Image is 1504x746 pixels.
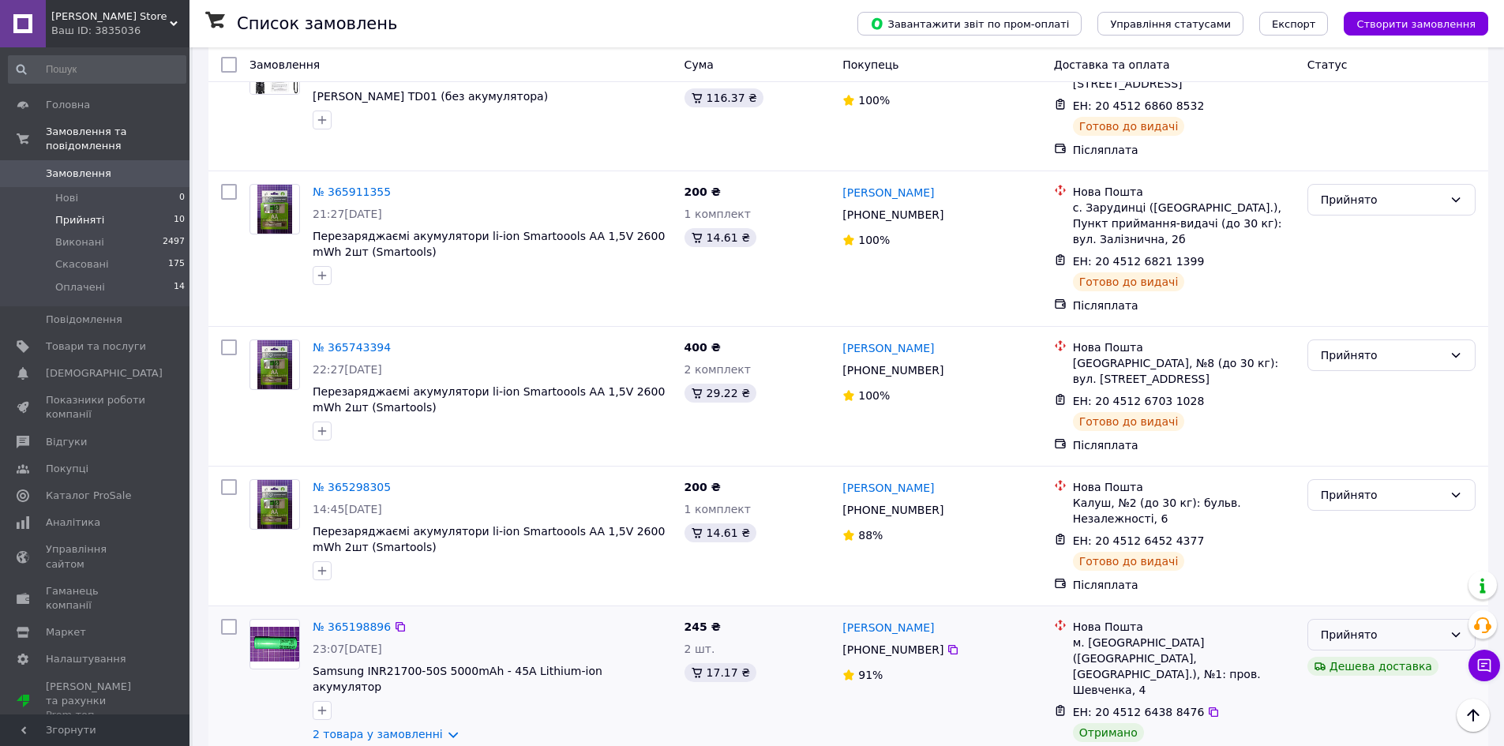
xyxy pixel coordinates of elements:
span: 400 ₴ [684,341,721,354]
div: Післяплата [1073,437,1295,453]
span: Замовлення [46,167,111,181]
div: с. Зарудинці ([GEOGRAPHIC_DATA].), Пункт приймання-видачі (до 30 кг): вул. Залізнична, 2б [1073,200,1295,247]
span: Відгуки [46,435,87,449]
div: Калуш, №2 (до 30 кг): бульв. Незалежності, 6 [1073,495,1295,527]
span: Покупці [46,462,88,476]
span: Повідомлення [46,313,122,327]
span: ЕН: 20 4512 6703 1028 [1073,395,1205,407]
a: Створити замовлення [1328,17,1488,29]
span: 245 ₴ [684,620,721,633]
a: [PERSON_NAME] [842,340,934,356]
div: Отримано [1073,723,1144,742]
span: 200 ₴ [684,186,721,198]
span: Головна [46,98,90,112]
button: Експорт [1259,12,1329,36]
span: 100% [858,389,890,402]
a: [PERSON_NAME] [842,185,934,201]
div: м. [GEOGRAPHIC_DATA] ([GEOGRAPHIC_DATA], [GEOGRAPHIC_DATA].), №1: пров. Шевченка, 4 [1073,635,1295,698]
div: Готово до видачі [1073,117,1185,136]
span: Виконані [55,235,104,249]
span: 91% [858,669,883,681]
button: Наверх [1457,699,1490,732]
span: 200 ₴ [684,481,721,493]
span: 2497 [163,235,185,249]
div: [PHONE_NUMBER] [839,499,947,521]
span: Нові [55,191,78,205]
img: Фото товару [257,480,292,529]
div: [PHONE_NUMBER] [839,359,947,381]
div: Готово до видачі [1073,272,1185,291]
a: № 365198896 [313,620,391,633]
span: 0 [179,191,185,205]
span: 2 комплект [684,363,751,376]
div: Нова Пошта [1073,184,1295,200]
span: 100% [858,234,890,246]
span: Показники роботи компанії [46,393,146,422]
span: 100% [858,94,890,107]
span: Налаштування [46,652,126,666]
div: Prom топ [46,708,146,722]
span: ЕН: 20 4512 6821 1399 [1073,255,1205,268]
span: Гаманець компанії [46,584,146,613]
img: Фото товару [250,627,299,662]
a: Фото товару [249,339,300,390]
span: 22:27[DATE] [313,363,382,376]
span: Замовлення та повідомлення [46,125,189,153]
a: № 365911355 [313,186,391,198]
a: № 365298305 [313,481,391,493]
div: Ваш ID: 3835036 [51,24,189,38]
div: 17.17 ₴ [684,663,756,682]
div: Нова Пошта [1073,479,1295,495]
div: Готово до видачі [1073,412,1185,431]
span: Оплачені [55,280,105,294]
a: Фото товару [249,619,300,669]
span: 10 [174,213,185,227]
div: [PHONE_NUMBER] [839,204,947,226]
div: 29.22 ₴ [684,384,756,403]
a: Samsung INR21700-50S 5000mAh - 45A Lithium-ion акумулятор [313,665,602,693]
span: 14 [174,280,185,294]
span: Каталог ProSale [46,489,131,503]
button: Чат з покупцем [1468,650,1500,681]
span: Доставка та оплата [1054,58,1170,71]
input: Пошук [8,55,186,84]
span: [PERSON_NAME] TD01 (без акумулятора) [313,90,548,103]
a: Перезаряджаємі акумулятори li-ion Smartoools AA 1,5V 2600 mWh 2шт (Smartools) [313,525,665,553]
div: Прийнято [1321,191,1443,208]
span: Експорт [1272,18,1316,30]
a: № 365743394 [313,341,391,354]
span: [PERSON_NAME] та рахунки [46,680,146,723]
span: 2 шт. [684,643,715,655]
div: Дешева доставка [1307,657,1438,676]
img: Фото товару [257,340,292,389]
span: Lee Store [51,9,170,24]
div: Нова Пошта [1073,339,1295,355]
div: [GEOGRAPHIC_DATA], №8 (до 30 кг): вул. [STREET_ADDRESS] [1073,355,1295,387]
span: 14:45[DATE] [313,503,382,515]
span: Аналітика [46,515,100,530]
span: Товари та послуги [46,339,146,354]
button: Завантажити звіт по пром-оплаті [857,12,1082,36]
a: [PERSON_NAME] [842,480,934,496]
span: 1 комплект [684,208,751,220]
span: Прийняті [55,213,104,227]
span: 88% [858,529,883,542]
div: 14.61 ₴ [684,523,756,542]
span: Статус [1307,58,1348,71]
span: Створити замовлення [1356,18,1476,30]
div: 14.61 ₴ [684,228,756,247]
div: Прийнято [1321,347,1443,364]
a: Перезаряджаємі акумулятори li-ion Smartoools AA 1,5V 2600 mWh 2шт (Smartools) [313,385,665,414]
div: Післяплата [1073,142,1295,158]
button: Управління статусами [1097,12,1243,36]
span: Скасовані [55,257,109,272]
span: Покупець [842,58,898,71]
img: Фото товару [257,185,292,234]
span: Маркет [46,625,86,639]
div: Післяплата [1073,298,1295,313]
span: [DEMOGRAPHIC_DATA] [46,366,163,380]
span: Управління сайтом [46,542,146,571]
